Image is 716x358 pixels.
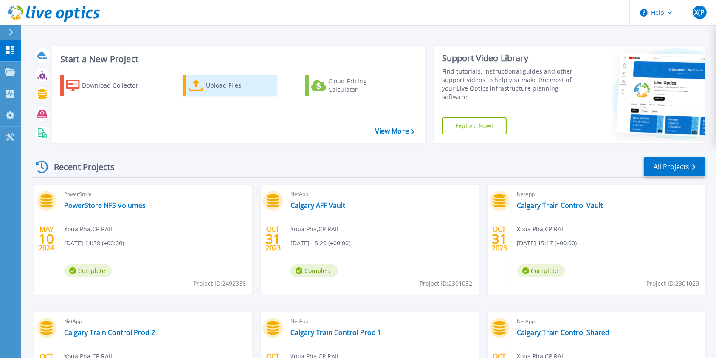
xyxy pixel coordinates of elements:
[64,264,112,277] span: Complete
[60,75,155,96] a: Download Collector
[517,239,577,248] span: [DATE] 15:17 (+00:00)
[290,239,350,248] span: [DATE] 15:20 (+00:00)
[64,239,124,248] span: [DATE] 14:38 (+00:00)
[290,328,381,337] a: Calgary Train Control Prod 1
[39,235,54,242] span: 10
[290,264,338,277] span: Complete
[33,156,126,177] div: Recent Projects
[375,127,414,135] a: View More
[442,53,580,64] div: Support Video Library
[64,328,155,337] a: Calgary Train Control Prod 2
[82,77,150,94] div: Download Collector
[644,157,705,176] a: All Projects
[60,54,414,64] h3: Start a New Project
[64,317,247,326] span: NetApp
[290,201,345,210] a: Calgary AFF Vault
[265,223,281,254] div: OCT 2023
[328,77,396,94] div: Cloud Pricing Calculator
[517,190,700,199] span: NetApp
[64,224,113,234] span: Xoua Pha , CP RAIL
[206,77,274,94] div: Upload Files
[64,201,146,210] a: PowerStore NFS Volumes
[442,67,580,101] div: Find tutorials, instructional guides and other support videos to help you make the most of your L...
[290,190,474,199] span: NetApp
[193,279,246,288] span: Project ID: 2492356
[38,223,54,254] div: MAY 2024
[491,223,507,254] div: OCT 2023
[517,224,567,234] span: Xoua Pha , CP RAIL
[290,317,474,326] span: NetApp
[517,328,610,337] a: Calgary Train Control Shared
[442,117,507,134] a: Explore Now!
[517,264,565,277] span: Complete
[265,235,281,242] span: 31
[517,317,700,326] span: NetApp
[646,279,699,288] span: Project ID: 2301029
[183,75,277,96] a: Upload Files
[694,9,705,16] span: X(P
[420,279,473,288] span: Project ID: 2301032
[290,224,340,234] span: Xoua Pha , CP RAIL
[305,75,400,96] a: Cloud Pricing Calculator
[517,201,603,210] a: Calgary Train Control Vault
[64,190,247,199] span: PowerStore
[492,235,507,242] span: 31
